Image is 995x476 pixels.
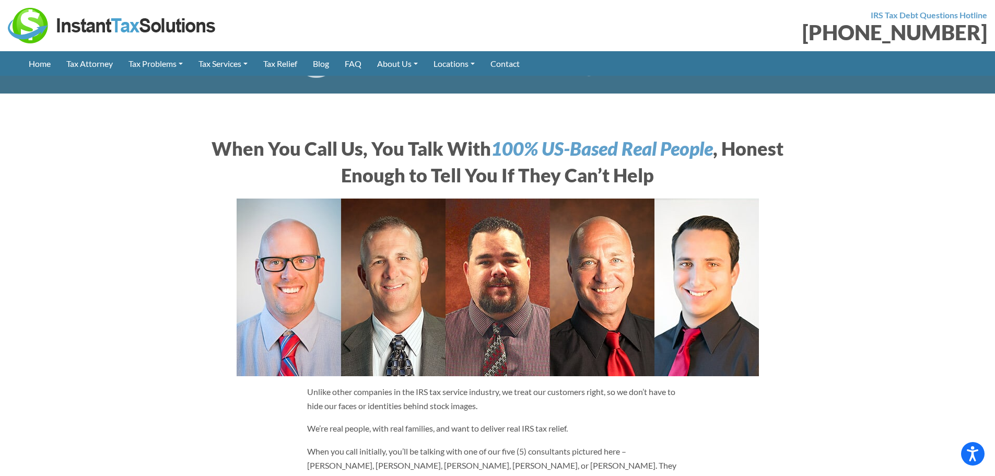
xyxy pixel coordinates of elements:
a: Tax Attorney [58,51,121,76]
a: Instant Tax Solutions Logo [8,19,217,29]
img: Instant Tax Solutions Consultants [237,199,759,376]
a: Locations [426,51,483,76]
a: Blog [305,51,337,76]
a: Tax Problems [121,51,191,76]
strong: IRS Tax Debt Questions Hotline [871,10,987,20]
a: Home [21,51,58,76]
img: Instant Tax Solutions Logo [8,8,217,43]
a: FAQ [337,51,369,76]
p: We’re real people, with real families, and want to deliver real IRS tax relief. [307,421,688,435]
h2: When You Call Us, You Talk With , Honest Enough to Tell You If They Can’t Help [208,135,788,188]
i: 100% US-Based Real People [491,137,713,160]
a: Contact [483,51,528,76]
a: Tax Services [191,51,255,76]
a: About Us [369,51,426,76]
div: [PHONE_NUMBER] [506,22,988,43]
p: Unlike other companies in the IRS tax service industry, we treat our customers right, so we don’t... [307,385,688,413]
a: Tax Relief [255,51,305,76]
